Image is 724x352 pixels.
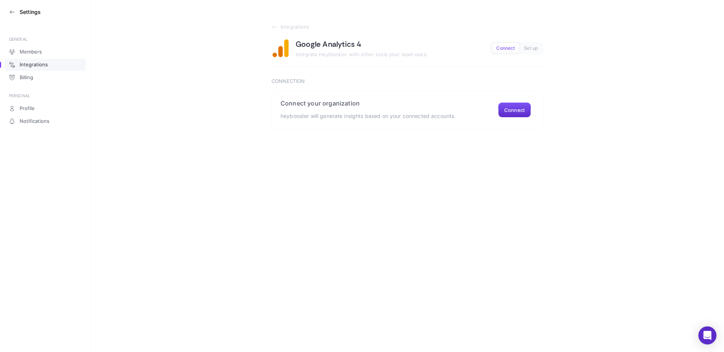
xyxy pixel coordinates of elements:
span: Profile [20,106,35,112]
span: Connect [496,46,515,51]
button: Set up [519,43,542,54]
a: Integrations [5,59,86,71]
h2: Connect your organization [281,99,456,107]
a: Notifications [5,115,86,127]
a: Billing [5,72,86,84]
h1: Google Analytics 4 [296,39,362,49]
button: Connect [492,43,519,54]
h3: Connection [271,78,543,84]
span: Integrations [20,62,48,68]
div: GENERAL [9,36,81,42]
p: heybooster will generate insights based on your connected accounts. [281,112,456,121]
span: Set up [524,46,538,51]
a: Profile [5,103,86,115]
span: Members [20,49,42,55]
button: Connect [498,103,531,118]
a: Integrations [271,24,543,30]
div: Open Intercom Messenger [698,326,716,344]
div: PERSONAL [9,93,81,99]
a: Members [5,46,86,58]
h3: Settings [20,9,41,15]
span: Billing [20,75,33,81]
span: Notifications [20,118,49,124]
span: Integrate Heybooster with other tools your team uses. [296,51,428,57]
span: Integrations [281,24,310,30]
